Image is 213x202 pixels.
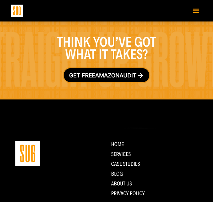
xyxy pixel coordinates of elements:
[111,180,132,187] a: About Us
[111,141,124,148] a: Home
[190,5,202,16] button: Toggle navigation
[111,190,145,197] a: Privacy Policy
[111,170,123,177] a: Blog
[111,161,140,167] a: CASE STUDIES
[15,141,40,166] img: Straight Up Growth
[11,5,23,17] img: Sug
[64,68,149,82] a: Get freeAmazonaudit
[111,151,131,157] a: Services
[65,46,148,63] span: what it takes?
[95,72,120,79] span: Amazon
